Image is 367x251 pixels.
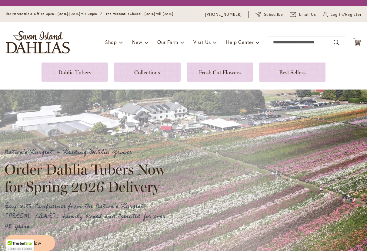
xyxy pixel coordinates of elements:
div: TrustedSite Certified [6,239,34,251]
span: Email Us [299,12,316,18]
span: Log In/Register [331,12,362,18]
a: Order Now [5,235,55,251]
span: The Mercantile & Office Open - [DATE]-[DATE] 9-4:30pm / The Mercantile [5,12,130,16]
span: Shop [105,39,117,45]
span: Help Center [226,39,254,45]
a: [PHONE_NUMBER] [205,12,242,18]
a: Log In/Register [323,12,362,18]
a: Subscribe [255,12,283,18]
span: Our Farm [157,39,178,45]
span: Visit Us [193,39,211,45]
a: Email Us [290,12,316,18]
a: store logo [6,31,70,53]
p: Nation's Largest & Leading Dahlia Grower [5,147,171,157]
p: Buy with Confidence from the Nation's Largest [PERSON_NAME]. Family Owned and Operated for over 9... [5,201,171,231]
span: Closed - [DATE] till [DATE] [130,12,173,16]
span: New [132,39,142,45]
h2: Order Dahlia Tubers Now for Spring 2026 Delivery [5,161,171,195]
span: Subscribe [264,12,283,18]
